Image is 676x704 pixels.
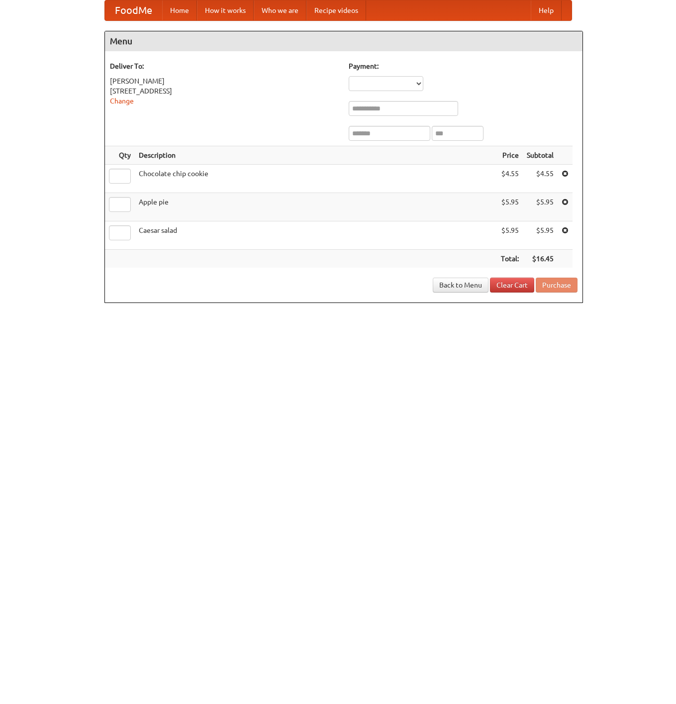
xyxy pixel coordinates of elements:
[523,146,558,165] th: Subtotal
[497,221,523,250] td: $5.95
[254,0,306,20] a: Who we are
[536,278,578,293] button: Purchase
[497,165,523,193] td: $4.55
[497,250,523,268] th: Total:
[523,193,558,221] td: $5.95
[105,0,162,20] a: FoodMe
[110,76,339,86] div: [PERSON_NAME]
[135,221,497,250] td: Caesar salad
[523,250,558,268] th: $16.45
[135,193,497,221] td: Apple pie
[197,0,254,20] a: How it works
[523,165,558,193] td: $4.55
[497,146,523,165] th: Price
[162,0,197,20] a: Home
[105,31,582,51] h4: Menu
[433,278,488,293] a: Back to Menu
[349,61,578,71] h5: Payment:
[135,165,497,193] td: Chocolate chip cookie
[110,86,339,96] div: [STREET_ADDRESS]
[110,97,134,105] a: Change
[531,0,562,20] a: Help
[490,278,534,293] a: Clear Cart
[135,146,497,165] th: Description
[306,0,366,20] a: Recipe videos
[110,61,339,71] h5: Deliver To:
[523,221,558,250] td: $5.95
[497,193,523,221] td: $5.95
[105,146,135,165] th: Qty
